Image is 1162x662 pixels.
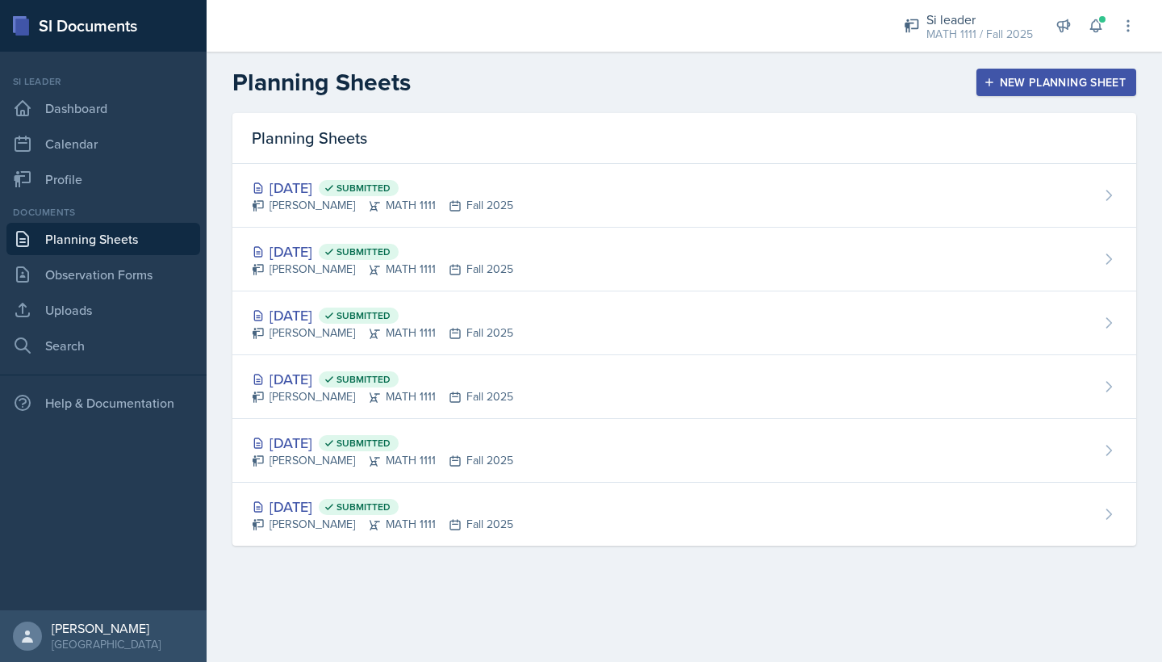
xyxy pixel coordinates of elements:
a: [DATE] Submitted [PERSON_NAME]MATH 1111Fall 2025 [232,291,1136,355]
div: [PERSON_NAME] MATH 1111 Fall 2025 [252,388,513,405]
a: Uploads [6,294,200,326]
div: MATH 1111 / Fall 2025 [926,26,1033,43]
span: Submitted [336,373,391,386]
div: [DATE] [252,241,513,262]
div: [PERSON_NAME] [52,620,161,636]
a: [DATE] Submitted [PERSON_NAME]MATH 1111Fall 2025 [232,419,1136,483]
div: [DATE] [252,177,513,199]
div: Planning Sheets [232,113,1136,164]
a: [DATE] Submitted [PERSON_NAME]MATH 1111Fall 2025 [232,164,1136,228]
div: [DATE] [252,496,513,517]
div: [PERSON_NAME] MATH 1111 Fall 2025 [252,197,513,214]
div: [DATE] [252,368,513,390]
a: Search [6,329,200,362]
span: Submitted [336,245,391,258]
div: New Planning Sheet [987,76,1126,89]
span: Submitted [336,309,391,322]
div: [GEOGRAPHIC_DATA] [52,636,161,652]
div: [DATE] [252,432,513,454]
a: Dashboard [6,92,200,124]
span: Submitted [336,501,391,513]
div: [PERSON_NAME] MATH 1111 Fall 2025 [252,261,513,278]
div: Si leader [6,74,200,89]
div: [PERSON_NAME] MATH 1111 Fall 2025 [252,516,513,533]
div: Help & Documentation [6,387,200,419]
div: [PERSON_NAME] MATH 1111 Fall 2025 [252,325,513,341]
a: Profile [6,163,200,195]
div: Documents [6,205,200,220]
a: [DATE] Submitted [PERSON_NAME]MATH 1111Fall 2025 [232,228,1136,291]
a: [DATE] Submitted [PERSON_NAME]MATH 1111Fall 2025 [232,483,1136,546]
div: [DATE] [252,304,513,326]
button: New Planning Sheet [976,69,1136,96]
span: Submitted [336,437,391,450]
a: Calendar [6,128,200,160]
a: Observation Forms [6,258,200,291]
div: [PERSON_NAME] MATH 1111 Fall 2025 [252,452,513,469]
span: Submitted [336,182,391,195]
a: Planning Sheets [6,223,200,255]
a: [DATE] Submitted [PERSON_NAME]MATH 1111Fall 2025 [232,355,1136,419]
div: Si leader [926,10,1033,29]
h2: Planning Sheets [232,68,411,97]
